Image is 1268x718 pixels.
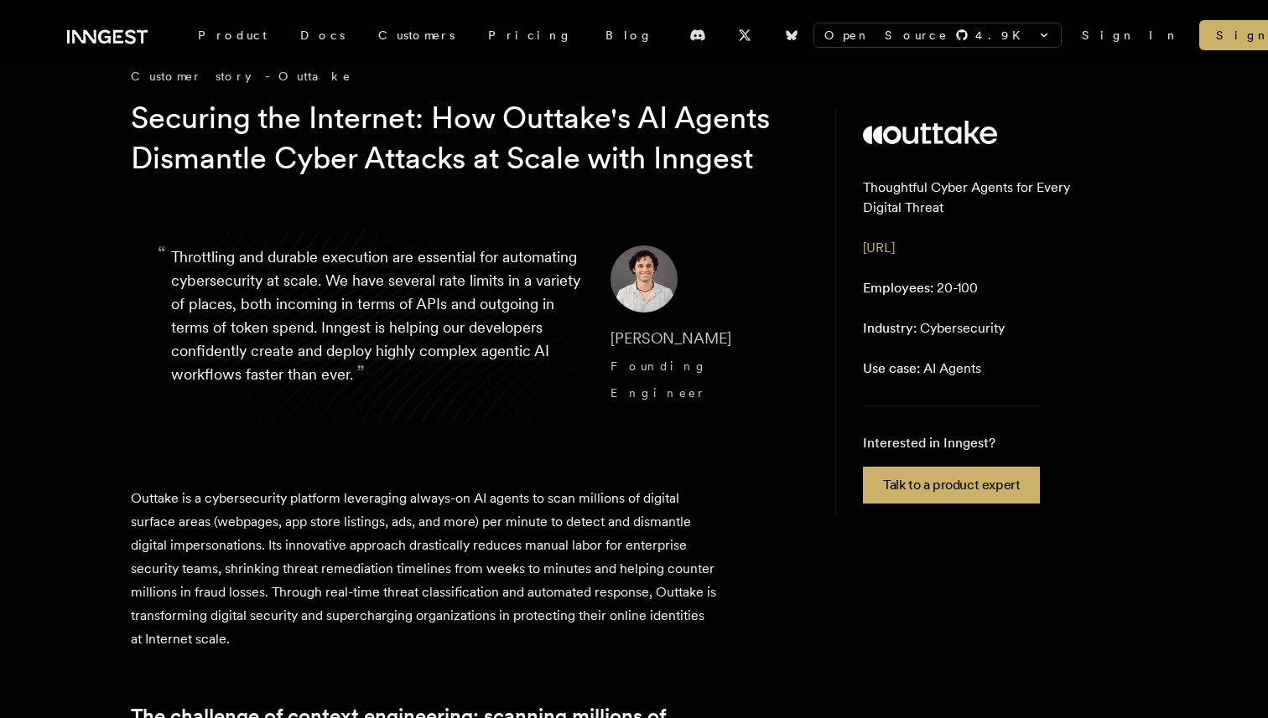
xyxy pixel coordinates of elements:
a: Sign In [1082,27,1179,44]
span: Industry: [863,320,917,336]
span: [PERSON_NAME] [611,329,731,347]
p: Throttling and durable execution are essential for automating cybersecurity at scale. We have sev... [171,245,584,406]
span: “ [158,249,166,259]
a: Discord [679,22,716,49]
a: Pricing [471,20,589,50]
div: Product [181,20,283,50]
a: Blog [589,20,669,50]
a: Bluesky [773,22,810,49]
a: Docs [283,20,361,50]
a: Talk to a product expert [863,467,1040,504]
p: 20-100 [863,278,978,298]
h1: Securing the Internet: How Outtake's AI Agents Dismantle Cyber Attacks at Scale with Inngest [131,98,775,178]
p: Outtake is a cybersecurity platform leveraging always-on AI agents to scan millions of digital su... [131,487,718,651]
p: Cybersecurity [863,318,1005,338]
a: [URL] [863,240,895,256]
span: ” [356,360,365,385]
img: Image of Diego Escobedo [611,245,678,313]
p: AI Agents [863,359,981,379]
span: Open Source [824,27,948,44]
span: Employees: [863,280,933,296]
p: Thoughtful Cyber Agents for Every Digital Threat [863,178,1110,218]
div: Customer story - Outtake [131,68,802,85]
img: Outtake's logo [863,121,997,144]
span: 4.9 K [975,27,1031,44]
span: Founding Engineer [611,359,708,400]
p: Interested in Inngest? [863,433,1040,453]
a: X [726,22,763,49]
span: Use case: [863,360,920,376]
a: Customers [361,20,471,50]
